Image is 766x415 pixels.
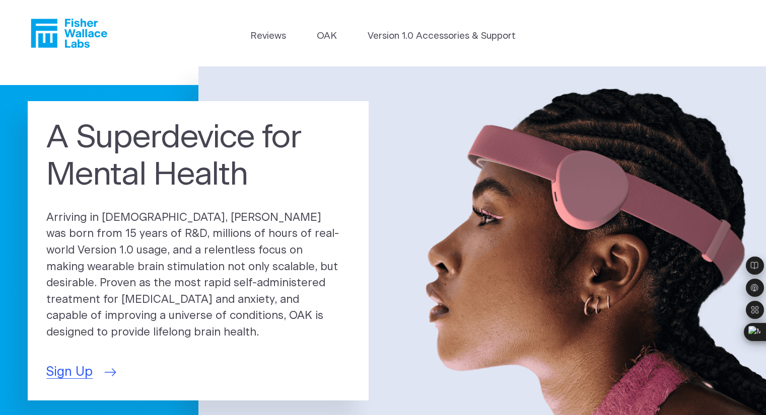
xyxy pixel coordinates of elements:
[31,19,107,48] a: Fisher Wallace
[250,29,286,43] a: Reviews
[46,363,93,382] span: Sign Up
[46,120,350,194] h1: A Superdevice for Mental Health
[317,29,337,43] a: OAK
[46,363,114,382] a: Sign Up
[368,29,516,43] a: Version 1.0 Accessories & Support
[46,210,350,341] p: Arriving in [DEMOGRAPHIC_DATA], [PERSON_NAME] was born from 15 years of R&D, millions of hours of...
